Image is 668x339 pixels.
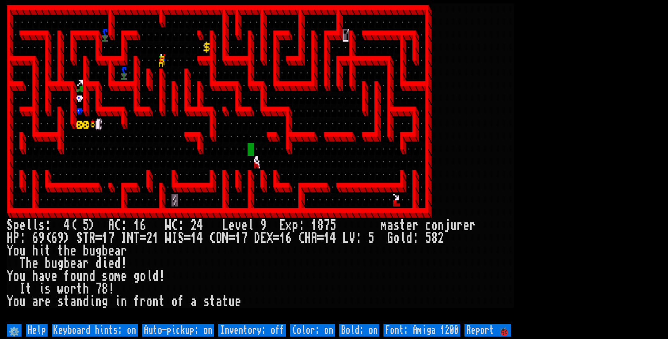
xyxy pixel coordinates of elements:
div: e [70,257,76,270]
div: v [45,270,51,283]
div: d [114,257,121,270]
div: O [216,232,222,245]
div: W [165,232,171,245]
div: 6 [140,219,146,232]
div: r [38,295,45,308]
div: I [19,283,26,295]
div: o [140,270,146,283]
div: s [393,219,400,232]
div: l [32,219,38,232]
div: o [64,283,70,295]
div: 8 [317,219,324,232]
div: e [32,257,38,270]
div: A [108,219,114,232]
div: 2 [146,232,152,245]
div: C [210,232,216,245]
div: t [26,283,32,295]
div: b [45,257,51,270]
input: Help [26,324,48,337]
div: 1 [311,219,317,232]
div: r [457,219,463,232]
input: Report 🐞 [464,324,511,337]
div: e [19,219,26,232]
div: a [38,270,45,283]
div: = [95,232,102,245]
div: c [425,219,431,232]
div: d [83,295,89,308]
div: 5 [83,219,89,232]
div: 4 [330,232,336,245]
div: s [203,295,210,308]
div: m [381,219,387,232]
div: f [64,270,70,283]
div: W [165,219,171,232]
div: o [70,270,76,283]
div: n [95,295,102,308]
div: s [38,219,45,232]
div: Y [7,245,13,257]
div: 4 [64,219,70,232]
div: n [152,295,159,308]
div: v [235,219,241,232]
div: u [450,219,457,232]
div: e [121,270,127,283]
input: Bold: on [339,324,379,337]
div: e [45,295,51,308]
div: 5 [330,219,336,232]
div: 5 [425,232,431,245]
div: d [406,232,412,245]
div: i [38,283,45,295]
div: l [400,232,406,245]
div: u [89,245,95,257]
div: s [45,283,51,295]
div: r [140,295,146,308]
div: ) [89,219,95,232]
div: e [241,219,248,232]
div: 1 [102,232,108,245]
div: h [32,245,38,257]
div: t [210,295,216,308]
div: t [222,295,229,308]
div: g [102,295,108,308]
div: l [146,270,152,283]
div: 2 [191,219,197,232]
div: g [95,245,102,257]
div: ( [45,232,51,245]
div: I [171,232,178,245]
div: : [45,219,51,232]
div: d [152,270,159,283]
input: Auto-pickup: on [142,324,214,337]
div: ) [64,232,70,245]
div: 5 [368,232,374,245]
div: d [95,257,102,270]
div: I [121,232,127,245]
div: p [13,219,19,232]
div: n [121,295,127,308]
div: : [178,219,184,232]
div: T [83,232,89,245]
div: o [393,232,400,245]
div: 1 [133,219,140,232]
div: h [64,245,70,257]
div: C [171,219,178,232]
div: o [171,295,178,308]
div: h [32,270,38,283]
div: ! [108,283,114,295]
div: : [121,219,127,232]
div: P [13,232,19,245]
div: n [438,219,444,232]
div: ! [121,257,127,270]
div: f [133,295,140,308]
div: u [19,245,26,257]
div: n [83,270,89,283]
div: o [146,295,152,308]
div: l [26,219,32,232]
div: 9 [260,219,267,232]
div: h [26,257,32,270]
div: e [235,295,241,308]
div: Y [7,295,13,308]
div: 7 [95,283,102,295]
div: 6 [286,232,292,245]
div: a [191,295,197,308]
div: 4 [197,232,203,245]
